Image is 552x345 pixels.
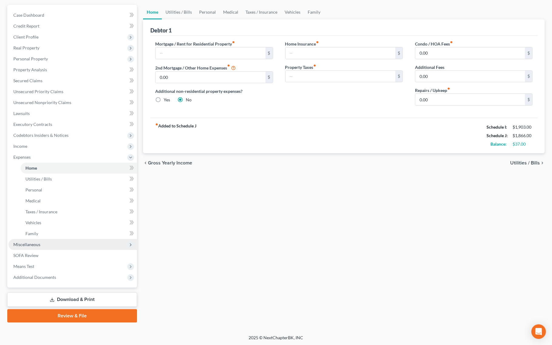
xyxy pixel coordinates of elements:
[447,87,450,90] i: fiber_manual_record
[13,67,47,72] span: Property Analysis
[156,47,265,59] input: --
[164,97,170,103] label: Yes
[285,41,319,47] label: Home Insurance
[13,275,56,280] span: Additional Documents
[13,144,27,149] span: Income
[8,64,137,75] a: Property Analysis
[25,198,41,203] span: Medical
[143,5,162,19] a: Home
[266,47,273,59] div: $
[162,5,196,19] a: Utilities / Bills
[510,161,540,165] span: Utilities / Bills
[13,23,39,29] span: Credit Report
[415,47,525,59] input: --
[8,108,137,119] a: Lawsuits
[395,47,403,59] div: $
[143,161,148,165] i: chevron_left
[186,97,192,103] label: No
[148,161,192,165] span: Gross Yearly Income
[155,88,273,94] label: Additional non-residential property expenses?
[227,64,230,67] i: fiber_manual_record
[13,133,69,138] span: Codebtors Insiders & Notices
[513,124,533,130] div: $1,903.00
[155,64,236,71] label: 2nd Mortgage / Other Home Expenses
[525,47,532,59] div: $
[525,94,532,105] div: $
[155,123,158,126] i: fiber_manual_record
[13,242,40,247] span: Miscellaneous
[8,250,137,261] a: SOFA Review
[21,217,137,228] a: Vehicles
[490,141,507,147] strong: Balance:
[8,21,137,32] a: Credit Report
[415,94,525,105] input: --
[156,72,265,83] input: --
[531,324,546,339] div: Open Intercom Messenger
[286,47,395,59] input: --
[7,293,137,307] a: Download & Print
[13,100,71,105] span: Unsecured Nonpriority Claims
[487,124,507,130] strong: Schedule I:
[540,161,545,165] i: chevron_right
[143,161,192,165] button: chevron_left Gross Yearly Income
[7,309,137,323] a: Review & File
[316,41,319,44] i: fiber_manual_record
[450,41,453,44] i: fiber_manual_record
[196,5,219,19] a: Personal
[487,133,508,138] strong: Schedule J:
[13,154,31,160] span: Expenses
[13,78,42,83] span: Secured Claims
[155,123,196,148] strong: Added to Schedule J
[219,5,242,19] a: Medical
[513,141,533,147] div: $37.00
[150,27,172,34] div: Debtor 1
[21,174,137,184] a: Utilities / Bills
[25,231,38,236] span: Family
[415,71,525,82] input: --
[25,165,37,171] span: Home
[395,71,403,82] div: $
[25,176,52,181] span: Utilities / Bills
[304,5,324,19] a: Family
[242,5,281,19] a: Taxes / Insurance
[13,12,44,18] span: Case Dashboard
[8,119,137,130] a: Executory Contracts
[21,184,137,195] a: Personal
[25,220,41,225] span: Vehicles
[8,97,137,108] a: Unsecured Nonpriority Claims
[8,75,137,86] a: Secured Claims
[313,64,316,67] i: fiber_manual_record
[155,41,235,47] label: Mortgage / Rent for Residential Property
[281,5,304,19] a: Vehicles
[266,72,273,83] div: $
[415,87,450,93] label: Repairs / Upkeep
[8,10,137,21] a: Case Dashboard
[8,86,137,97] a: Unsecured Priority Claims
[415,41,453,47] label: Condo / HOA Fees
[21,195,137,206] a: Medical
[232,41,235,44] i: fiber_manual_record
[415,64,444,70] label: Additional Fees
[285,64,316,70] label: Property Taxes
[13,45,39,50] span: Real Property
[510,161,545,165] button: Utilities / Bills chevron_right
[21,163,137,174] a: Home
[13,89,63,94] span: Unsecured Priority Claims
[13,111,30,116] span: Lawsuits
[525,71,532,82] div: $
[25,187,42,192] span: Personal
[13,264,34,269] span: Means Test
[13,122,52,127] span: Executory Contracts
[286,71,395,82] input: --
[13,253,38,258] span: SOFA Review
[21,206,137,217] a: Taxes / Insurance
[21,228,137,239] a: Family
[25,209,57,214] span: Taxes / Insurance
[513,133,533,139] div: $1,866.00
[13,56,48,61] span: Personal Property
[13,34,38,39] span: Client Profile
